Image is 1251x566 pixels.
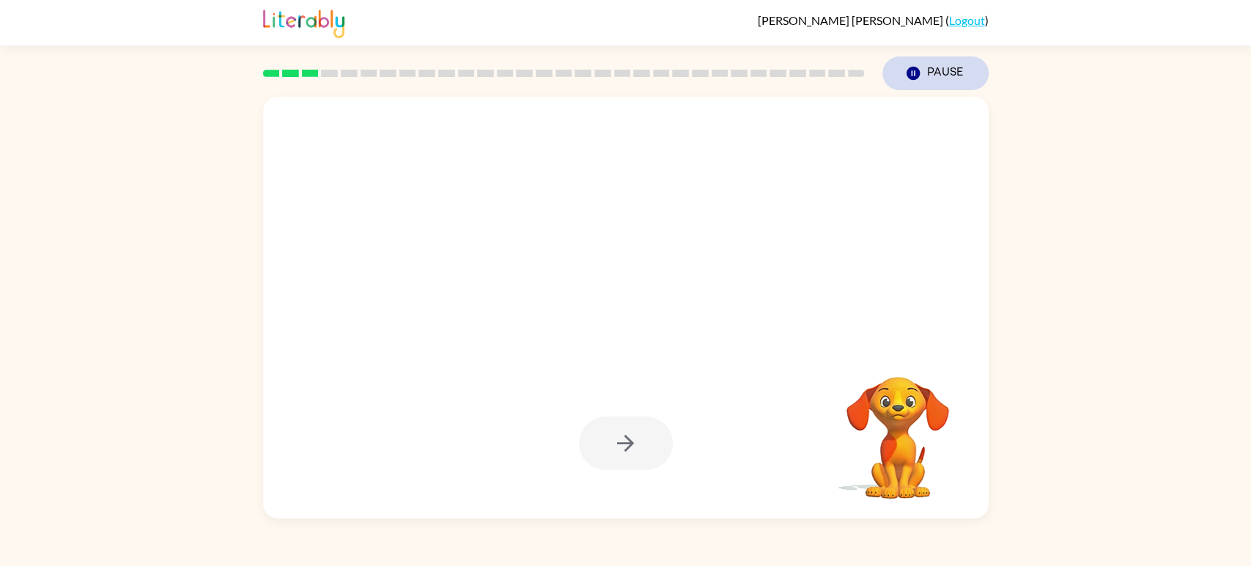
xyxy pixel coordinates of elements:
[758,13,945,27] span: [PERSON_NAME] [PERSON_NAME]
[882,56,989,90] button: Pause
[824,354,971,501] video: Your browser must support playing .mp4 files to use Literably. Please try using another browser.
[263,6,344,38] img: Literably
[949,13,985,27] a: Logout
[758,13,989,27] div: ( )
